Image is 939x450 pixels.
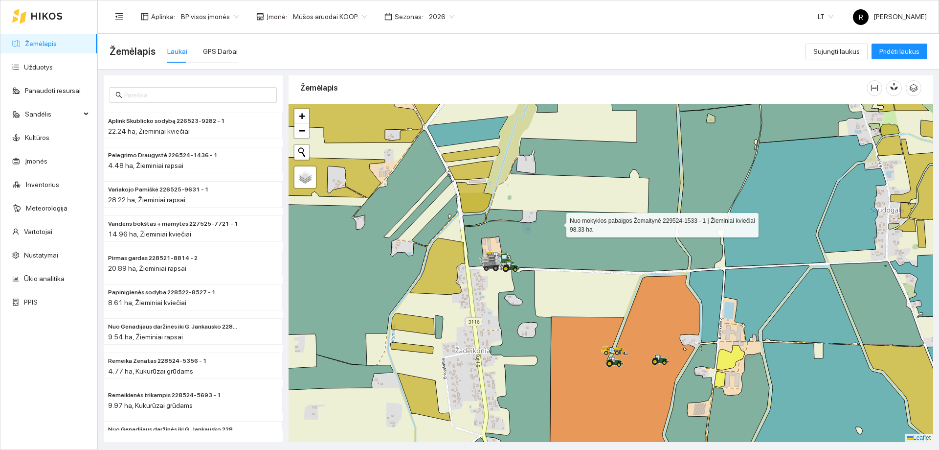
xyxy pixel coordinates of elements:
[25,87,81,95] a: Panaudoti resursai
[108,288,216,297] span: Papinigienės sodyba 228522-8527 - 1
[294,123,309,138] a: Zoom out
[115,92,122,98] span: search
[294,109,309,123] a: Zoom in
[203,46,238,57] div: GPS Darbai
[115,12,124,21] span: menu-fold
[24,275,65,283] a: Ūkio analitika
[818,9,833,24] span: LT
[25,157,47,165] a: Įmonės
[108,264,186,272] span: 20.89 ha, Žieminiai rapsai
[24,298,38,306] a: PPIS
[108,117,225,126] span: Aplink Skublicko sodybą 226523-9282 - 1
[110,7,129,26] button: menu-fold
[256,13,264,21] span: shop
[108,299,186,307] span: 8.61 ha, Žieminiai kviečiai
[299,124,305,137] span: −
[108,230,191,238] span: 14.96 ha, Žieminiai kviečiai
[108,367,193,375] span: 4.77 ha, Kukurūzai grūdams
[25,134,49,142] a: Kultūros
[867,84,882,92] span: column-width
[24,251,58,259] a: Nustatymai
[108,333,183,341] span: 9.54 ha, Žieminiai rapsai
[108,356,207,366] span: Remeika Zenatas 228524-5356 - 1
[108,162,183,169] span: 4.48 ha, Žieminiai rapsai
[294,145,309,160] button: Initiate a new search
[26,181,59,189] a: Inventorius
[124,90,271,100] input: Paieška
[181,9,239,24] span: BP visos įmonės
[267,11,287,22] span: Įmonė :
[108,425,239,434] span: Nuo Genadijaus daržinės iki G. Jankausko 228522-8527 - 4
[879,46,919,57] span: Pridėti laukus
[108,219,238,229] span: Vandens bokštas + mamytės 227525-7721 - 1
[141,13,149,21] span: layout
[299,110,305,122] span: +
[151,11,175,22] span: Aplinka :
[805,44,868,59] button: Sujungti laukus
[872,47,927,55] a: Pridėti laukus
[805,47,868,55] a: Sujungti laukus
[384,13,392,21] span: calendar
[26,204,67,212] a: Meteorologija
[25,40,57,47] a: Žemėlapis
[429,9,454,24] span: 2026
[294,166,316,188] a: Layers
[395,11,423,22] span: Sezonas :
[24,63,53,71] a: Užduotys
[907,434,931,441] a: Leaflet
[300,74,867,102] div: Žemėlapis
[108,254,198,263] span: Pirmas gardas 228521-8814 - 2
[867,80,882,96] button: column-width
[293,9,367,24] span: Mūšos aruodai KOOP
[853,13,927,21] span: [PERSON_NAME]
[108,402,193,409] span: 9.97 ha, Kukurūzai grūdams
[813,46,860,57] span: Sujungti laukus
[108,196,185,204] span: 28.22 ha, Žieminiai rapsai
[108,322,239,332] span: Nuo Genadijaus daržinės iki G. Jankausko 228522-8527 - 2
[108,127,190,135] span: 22.24 ha, Žieminiai kviečiai
[167,46,187,57] div: Laukai
[108,151,218,160] span: Pelegrimo Draugystė 226524-1436 - 1
[110,44,156,59] span: Žemėlapis
[25,104,81,124] span: Sandėlis
[24,228,52,236] a: Vartotojai
[872,44,927,59] button: Pridėti laukus
[108,391,221,400] span: Remeikienės trikampis 228524-5693 - 1
[108,185,209,194] span: Variakojo Pamiškė 226525-9631 - 1
[859,9,863,25] span: R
